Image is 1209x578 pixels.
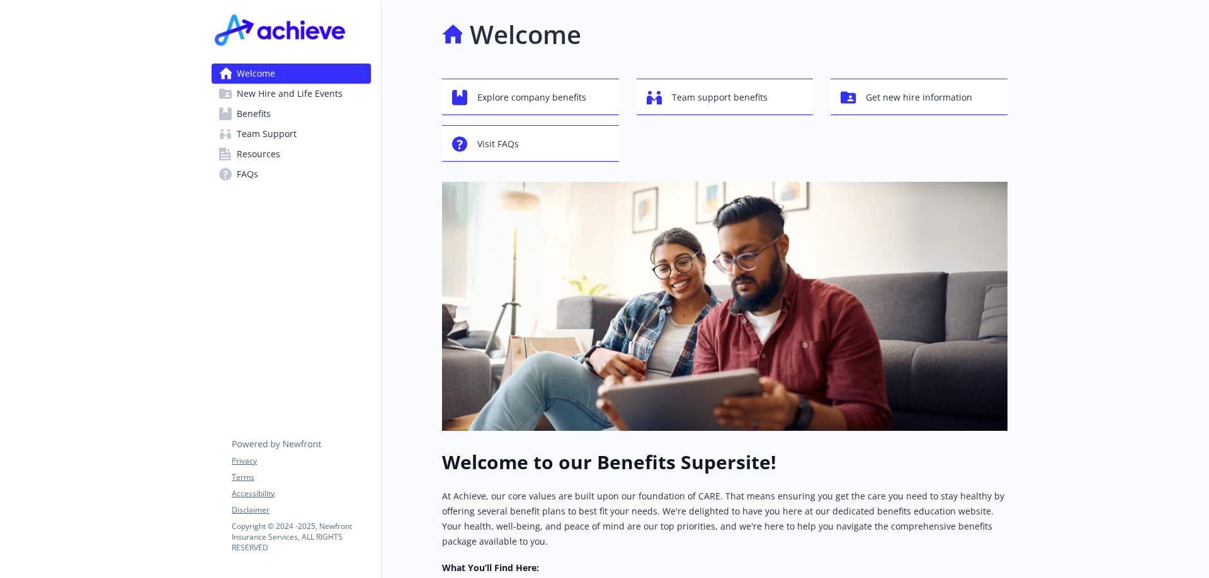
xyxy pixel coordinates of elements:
button: Explore company benefits [442,79,619,115]
p: Copyright © 2024 - 2025 , Newfront Insurance Services, ALL RIGHTS RESERVED [232,521,370,553]
strong: What You’ll Find Here: [442,562,539,574]
button: Team support benefits [637,79,814,115]
a: Resources [212,144,371,164]
span: Visit FAQs [477,132,519,156]
span: Team support benefits [672,86,768,109]
span: Welcome [237,64,275,84]
img: overview page banner [442,182,1007,431]
a: Terms [232,472,370,483]
span: Explore company benefits [477,86,586,109]
a: Benefits [212,104,371,124]
a: Team Support [212,124,371,144]
span: Benefits [237,104,271,124]
span: New Hire and Life Events [237,84,343,104]
span: FAQs [237,164,258,184]
span: Resources [237,144,280,164]
a: Privacy [232,455,370,467]
button: Get new hire information [831,79,1007,115]
p: At Achieve, our core values are built upon our foundation of CARE. That means ensuring you get th... [442,489,1007,549]
a: FAQs [212,164,371,184]
a: New Hire and Life Events [212,84,371,104]
a: Disclaimer [232,504,370,516]
h1: Welcome to our Benefits Supersite! [442,451,1007,474]
button: Visit FAQs [442,125,619,162]
h1: Welcome [470,16,581,53]
span: Get new hire information [866,86,972,109]
a: Accessibility [232,488,370,499]
span: Team Support [237,124,297,144]
a: Welcome [212,64,371,84]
